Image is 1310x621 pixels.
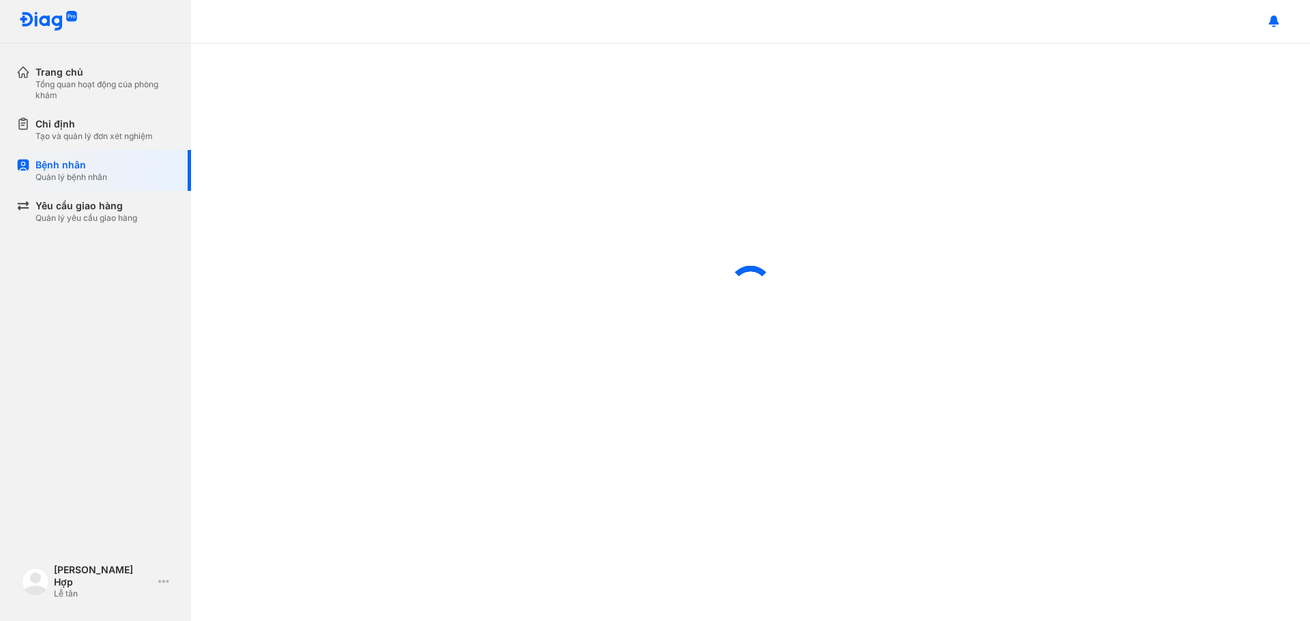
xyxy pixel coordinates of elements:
div: Quản lý yêu cầu giao hàng [35,213,137,224]
div: [PERSON_NAME] Hợp [54,564,153,588]
img: logo [22,568,49,595]
img: logo [19,11,78,32]
div: Yêu cầu giao hàng [35,199,137,213]
div: Trang chủ [35,65,175,79]
div: Tạo và quản lý đơn xét nghiệm [35,131,153,142]
div: Quản lý bệnh nhân [35,172,107,183]
div: Bệnh nhân [35,158,107,172]
div: Lễ tân [54,588,153,599]
div: Tổng quan hoạt động của phòng khám [35,79,175,101]
div: Chỉ định [35,117,153,131]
